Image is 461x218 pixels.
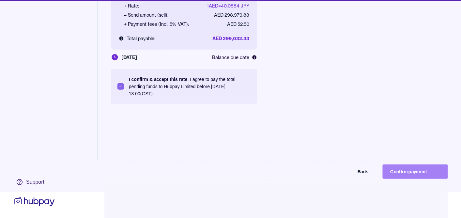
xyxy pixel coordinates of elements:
div: AED 52.50 [227,21,249,27]
div: Total payable: [119,35,155,42]
button: Back [311,164,376,179]
div: 1 AED = 40.0884 JPY [207,3,249,9]
button: Confirm payment [383,164,448,179]
div: Support [26,179,44,186]
p: I confirm & accept this rate [129,77,188,82]
div: AED 299,032.33 [212,35,249,42]
div: ÷ Rate: [124,3,139,9]
a: Support [13,175,56,189]
div: [DATE] [111,54,137,61]
span: Balance due date [212,54,249,61]
p: . I agree to pay the total pending funds to Hubpay Limited before [DATE] 13:00 (GST). [129,76,251,97]
div: AED 298,979.83 [214,12,249,18]
div: + Payment fees (Incl. 5% VAT): [124,21,189,27]
div: = Send amount (sell): [124,12,168,18]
